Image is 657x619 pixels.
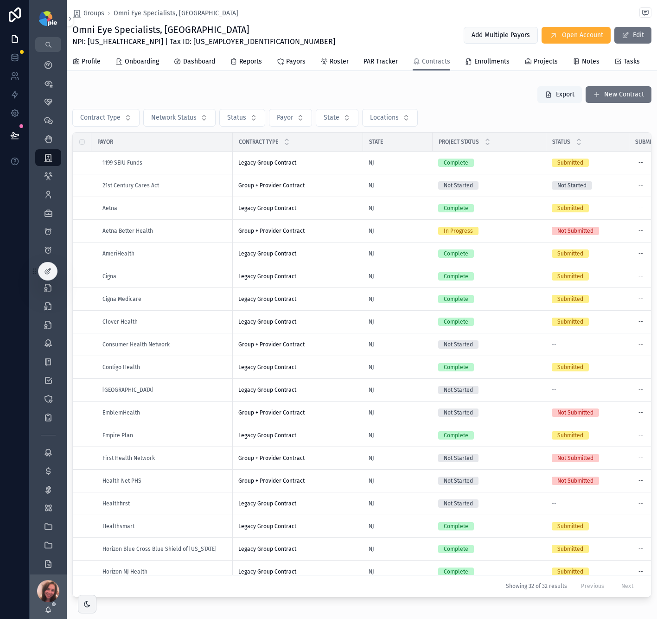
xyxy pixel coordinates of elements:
[438,363,541,371] a: Complete
[102,295,141,303] span: Cigna Medicare
[102,204,117,212] a: Aetna
[573,53,600,72] a: Notes
[369,523,374,530] a: NJ
[369,273,374,280] a: NJ
[369,182,374,189] a: NJ
[269,109,312,127] button: Select Button
[472,31,530,40] span: Add Multiple Payors
[552,545,624,553] a: Submitted
[638,500,643,507] div: --
[444,568,468,576] div: Complete
[444,295,468,303] div: Complete
[369,545,427,553] a: NJ
[238,364,296,371] span: Legacy Group Contract
[638,318,643,325] div: --
[369,295,374,303] a: NJ
[444,522,468,530] div: Complete
[102,227,153,235] span: Aetna Better Health
[238,454,357,462] a: Group + Provider Contract
[102,318,138,325] a: Clover Health
[552,318,624,326] a: Submitted
[370,113,399,122] span: Locations
[238,341,357,348] a: Group + Provider Contract
[552,477,624,485] a: Not Submitted
[552,568,624,576] a: Submitted
[238,273,296,280] span: Legacy Group Contract
[102,227,227,235] a: Aetna Better Health
[102,204,227,212] a: Aetna
[369,318,427,325] a: NJ
[369,568,374,575] a: NJ
[151,113,197,122] span: Network Status
[238,341,305,348] span: Group + Provider Contract
[102,295,227,303] a: Cigna Medicare
[438,159,541,167] a: Complete
[102,386,153,394] span: [GEOGRAPHIC_DATA]
[474,57,510,66] span: Enrollments
[444,249,468,258] div: Complete
[238,364,357,371] a: Legacy Group Contract
[438,204,541,212] a: Complete
[552,363,624,371] a: Submitted
[438,522,541,530] a: Complete
[638,204,643,212] div: --
[438,568,541,576] a: Complete
[369,250,427,257] a: NJ
[102,159,227,166] a: 1199 SEIU Funds
[238,227,357,235] a: Group + Provider Contract
[369,295,427,303] a: NJ
[102,523,227,530] a: Healthsmart
[238,477,305,485] span: Group + Provider Contract
[557,204,583,212] div: Submitted
[330,57,349,66] span: Roster
[102,250,134,257] a: AmeriHealth
[238,318,357,325] a: Legacy Group Contract
[369,204,427,212] a: NJ
[557,159,583,167] div: Submitted
[238,204,296,212] span: Legacy Group Contract
[552,522,624,530] a: Submitted
[557,227,593,235] div: Not Submitted
[586,86,651,103] a: New Contract
[638,523,643,530] div: --
[238,568,296,575] span: Legacy Group Contract
[638,432,643,439] div: --
[369,386,374,394] span: NJ
[444,340,473,349] div: Not Started
[557,272,583,281] div: Submitted
[286,57,306,66] span: Payors
[438,499,541,508] a: Not Started
[557,181,587,190] div: Not Started
[638,386,643,394] div: --
[438,340,541,349] a: Not Started
[238,523,357,530] a: Legacy Group Contract
[557,431,583,440] div: Submitted
[102,432,227,439] a: Empire Plan
[102,386,227,394] a: [GEOGRAPHIC_DATA]
[369,182,427,189] a: NJ
[369,227,374,235] a: NJ
[102,273,116,280] a: Cigna
[557,249,583,258] div: Submitted
[552,454,624,462] a: Not Submitted
[614,27,651,44] button: Edit
[582,57,600,66] span: Notes
[369,454,427,462] a: NJ
[102,364,227,371] a: Contigo Health
[444,204,468,212] div: Complete
[552,295,624,303] a: Submitted
[125,57,159,66] span: Onboarding
[362,109,418,127] button: Select Button
[369,250,374,257] a: NJ
[369,386,427,394] a: NJ
[102,318,227,325] a: Clover Health
[369,477,427,485] a: NJ
[102,454,155,462] a: First Health Network
[552,272,624,281] a: Submitted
